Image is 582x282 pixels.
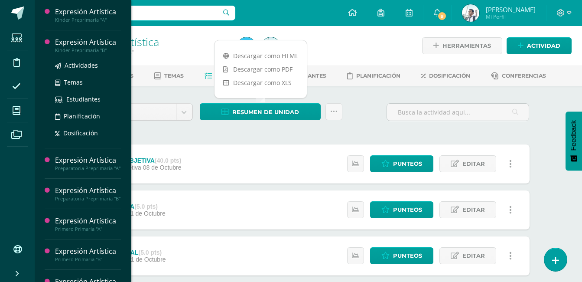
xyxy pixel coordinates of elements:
div: Expresión Artística [55,246,121,256]
button: Feedback - Mostrar encuesta [566,111,582,171]
span: 01 de Octubre [127,210,166,217]
a: Herramientas [422,37,502,54]
input: Busca la actividad aquí... [387,104,529,121]
a: Actividades [55,60,121,70]
span: Conferencias [502,72,546,79]
a: Expresión ArtísticaPreparatoria Preprimaria "B" [55,186,121,202]
span: Temas [64,78,83,86]
div: Kinder Preprimaria "A" [55,17,121,23]
strong: (5.0 pts) [134,203,158,210]
span: Actividades [65,61,98,69]
span: Actividad [527,38,560,54]
span: Estudiantes [66,95,101,103]
a: Descargar como PDF [215,62,307,76]
span: 08 de Octubre [143,164,182,171]
span: Mi Perfil [486,13,536,20]
a: Expresión ArtísticaKinder Preprimaria "A" [55,7,121,23]
span: 01 de Octubre [127,256,166,263]
a: Planificación [347,69,400,83]
a: Temas [154,69,184,83]
span: Resumen de unidad [232,104,299,120]
a: Dosificación [421,69,470,83]
a: Estudiantes [55,94,121,104]
a: Expresión ArtísticaPreparatoria Preprimaria "A" [55,155,121,171]
span: Herramientas [442,38,491,54]
a: Temas [55,77,121,87]
span: Dosificación [63,129,98,137]
a: Punteos [370,247,433,264]
span: Planificación [356,72,400,79]
div: ASISTENCIA [98,203,165,210]
span: Planificación [64,112,100,120]
span: Feedback [570,120,578,151]
div: Expresión Artística [55,155,121,165]
span: Editar [462,248,485,264]
div: Preparatoria Preprimaria "B" [55,196,121,202]
a: Expresión ArtísticaKinder Preprimaria "B" [55,37,121,53]
span: 9 [437,11,447,21]
a: Conferencias [491,69,546,83]
img: d829077fea71188f4ea6f616d71feccb.png [238,37,255,55]
div: Kinder Preprimaria "B" [55,47,121,53]
span: Punteos [393,156,422,172]
a: Dosificación [55,128,121,138]
a: Descargar como HTML [215,49,307,62]
div: Expresión Artística [55,7,121,17]
img: b6aaada6451cc67ecf473bf531170def.png [262,37,280,55]
div: Primero Primaria "B" [55,256,121,262]
div: Expresión Artística [55,186,121,196]
a: Unidad 4 [88,104,192,120]
span: [PERSON_NAME] [486,5,536,14]
a: Descargar como XLS [215,76,307,89]
a: Expresión ArtísticaPrimero Primaria "A" [55,216,121,232]
span: Temas [164,72,184,79]
img: b6aaada6451cc67ecf473bf531170def.png [462,4,479,22]
h1: Expresión Artística [68,36,228,48]
strong: (5.0 pts) [139,249,162,256]
a: Actividades [205,69,254,83]
span: Punteos [393,248,422,264]
a: Expresión ArtísticaPrimero Primaria "B" [55,246,121,262]
input: Busca un usuario... [40,6,235,20]
span: Editar [462,156,485,172]
div: Kinder Preprimaria 'A' [68,48,228,56]
a: Punteos [370,201,433,218]
span: Editar [462,202,485,218]
div: Expresión Artística [55,37,121,47]
a: Actividad [507,37,572,54]
a: Resumen de unidad [200,103,321,120]
a: Planificación [55,111,121,121]
div: ACTITUDINAL [98,249,166,256]
div: Expresión Artística [55,216,121,226]
span: Unidad 4 [94,104,169,120]
span: Dosificación [429,72,470,79]
span: Punteos [393,202,422,218]
div: Preparatoria Preprimaria "A" [55,165,121,171]
div: PRUEBA OBJETIVA [98,157,181,164]
strong: (40.0 pts) [155,157,181,164]
a: Punteos [370,155,433,172]
div: Primero Primaria "A" [55,226,121,232]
